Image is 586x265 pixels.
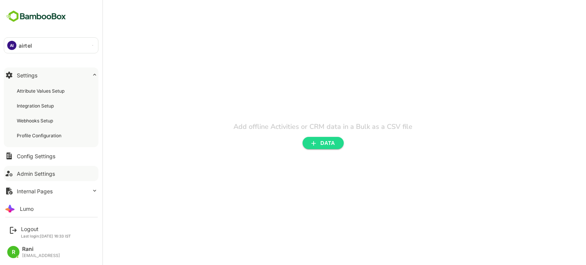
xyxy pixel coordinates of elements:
[276,137,317,149] button: DATA
[17,188,53,194] div: Internal Pages
[282,138,311,148] span: DATA
[21,234,71,238] p: Last login: [DATE] 16:33 IST
[21,226,71,232] div: Logout
[17,103,55,109] div: Integration Setup
[17,132,63,139] div: Profile Configuration
[17,88,66,94] div: Attribute Values Setup
[20,206,34,212] div: Lumo
[4,183,98,199] button: Internal Pages
[19,42,32,50] p: airtel
[4,166,98,181] button: Admin Settings
[4,9,68,24] img: BambooboxFullLogoMark.5f36c76dfaba33ec1ec1367b70bb1252.svg
[207,123,386,130] p: Add offline Activities or CRM data in a Bulk as a CSV file
[17,117,55,124] div: Webhooks Setup
[17,153,55,159] div: Config Settings
[17,72,37,79] div: Settings
[7,41,16,50] div: AI
[4,38,98,53] div: AIairtel
[7,246,19,258] div: R
[17,170,55,177] div: Admin Settings
[4,201,98,216] button: Lumo
[22,253,60,258] div: [EMAIL_ADDRESS]
[4,67,98,83] button: Settings
[4,148,98,164] button: Config Settings
[22,246,60,252] div: Rani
